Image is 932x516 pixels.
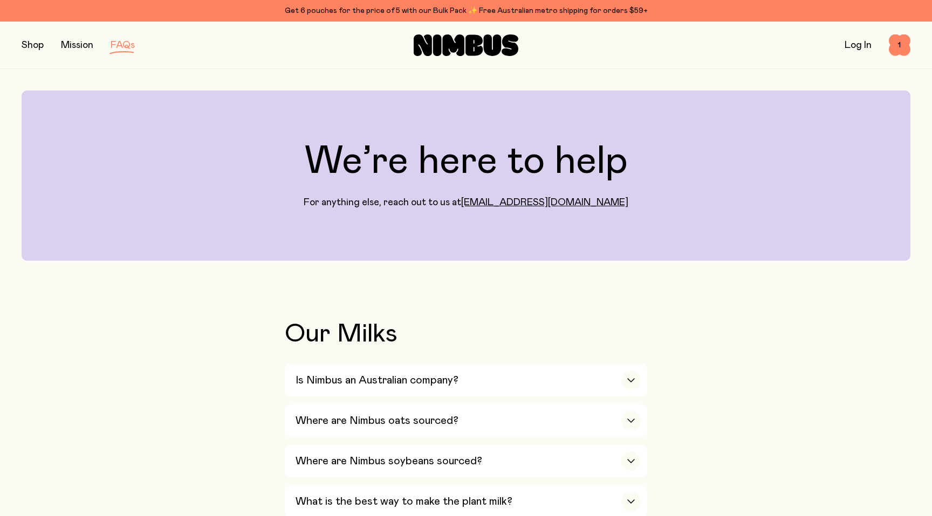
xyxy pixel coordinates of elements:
button: Is Nimbus an Australian company? [285,364,647,396]
button: Where are Nimbus oats sourced? [285,405,647,437]
h3: Where are Nimbus soybeans sourced? [296,455,482,468]
h2: Our Milks [285,321,647,347]
button: 1 [889,34,910,56]
h3: What is the best way to make the plant milk? [296,495,512,508]
a: [EMAIL_ADDRESS][DOMAIN_NAME] [461,198,628,207]
h3: Where are Nimbus oats sourced? [296,414,458,427]
a: FAQs [111,40,135,50]
button: Where are Nimbus soybeans sourced? [285,445,647,477]
p: For anything else, reach out to us at [304,196,628,209]
a: Log In [845,40,872,50]
h1: We’re here to help [305,142,628,181]
a: Mission [61,40,93,50]
div: Get 6 pouches for the price of 5 with our Bulk Pack ✨ Free Australian metro shipping for orders $59+ [22,4,910,17]
h3: Is Nimbus an Australian company? [296,374,458,387]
